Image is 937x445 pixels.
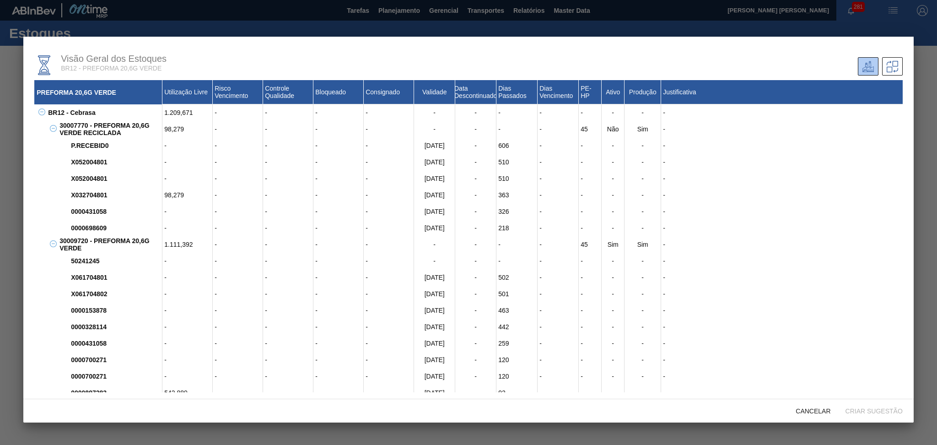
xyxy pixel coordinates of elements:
div: - [661,319,903,335]
div: - [455,368,496,385]
div: Controle Qualidade [263,80,313,104]
div: - [661,269,903,286]
div: - [263,203,313,220]
div: 120 [496,352,538,368]
div: - [538,187,579,203]
div: - [263,137,313,154]
div: Dias Passados [496,80,538,104]
div: - [455,335,496,352]
div: 510 [496,154,538,170]
div: 326 [496,203,538,220]
div: - [602,385,625,401]
div: - [625,220,661,236]
div: - [625,104,661,121]
div: - [263,154,313,170]
div: - [455,286,496,302]
div: - [263,352,313,368]
div: 0000700271 [69,352,162,368]
div: - [625,335,661,352]
div: Produção [625,80,661,104]
div: - [538,121,579,137]
div: - [313,302,364,319]
div: - [579,154,602,170]
div: Sim [625,236,661,253]
div: - [313,187,364,203]
div: - [661,385,903,401]
div: PE-HP [579,80,602,104]
div: - [364,104,414,121]
div: - [625,154,661,170]
div: - [602,302,625,319]
div: - [538,385,579,401]
div: - [455,170,496,187]
div: - [313,286,364,302]
div: - [313,236,364,253]
div: 120 [496,368,538,385]
div: - [364,170,414,187]
div: Dias Vencimento [538,80,579,104]
div: - [213,319,263,335]
div: - [213,385,263,401]
div: - [364,137,414,154]
div: - [579,253,602,269]
div: X032704801 [69,187,162,203]
div: Justificativa [661,80,903,104]
div: - [579,104,602,121]
div: 463 [496,302,538,319]
div: - [455,385,496,401]
div: - [213,203,263,220]
div: - [625,203,661,220]
div: Bloqueado [313,80,364,104]
div: - [162,269,213,286]
div: - [538,137,579,154]
div: - [625,253,661,269]
div: - [579,335,602,352]
div: - [162,335,213,352]
div: - [538,335,579,352]
div: P.RECEBID0 [69,137,162,154]
div: - [364,236,414,253]
div: - [661,302,903,319]
div: 218 [496,220,538,236]
div: - [313,368,364,385]
div: BR12 - Cebrasa [46,104,162,121]
div: - [602,335,625,352]
div: 50241245 [69,253,162,269]
div: - [313,121,364,137]
div: - [455,187,496,203]
div: - [455,154,496,170]
div: 501 [496,286,538,302]
div: X061704802 [69,286,162,302]
div: - [263,335,313,352]
div: - [602,269,625,286]
div: 45 [579,236,602,253]
div: - [625,385,661,401]
div: - [602,368,625,385]
div: - [579,352,602,368]
div: - [364,302,414,319]
div: - [313,104,364,121]
div: [DATE] [414,187,455,203]
div: - [455,302,496,319]
div: 0000328114 [69,319,162,335]
div: - [263,286,313,302]
div: 92 [496,385,538,401]
div: X052004801 [69,170,162,187]
div: 442 [496,319,538,335]
div: - [364,253,414,269]
div: - [364,286,414,302]
div: - [263,319,313,335]
div: - [625,319,661,335]
div: Sugestões de Trasferência [882,57,903,76]
div: - [414,236,455,253]
div: 259 [496,335,538,352]
div: - [602,154,625,170]
div: - [455,220,496,236]
div: - [455,269,496,286]
div: - [364,187,414,203]
div: - [602,352,625,368]
div: - [313,352,364,368]
div: - [538,368,579,385]
div: 98,279 [162,121,213,137]
div: - [162,253,213,269]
